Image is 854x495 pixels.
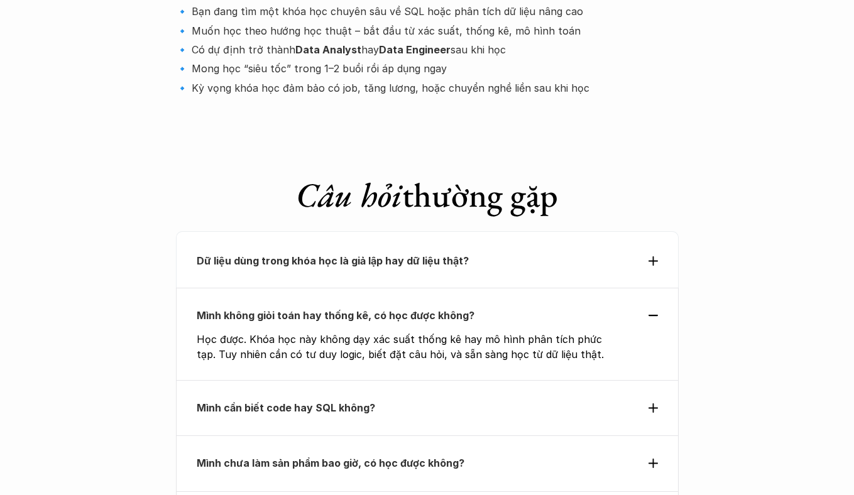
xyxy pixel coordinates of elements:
[197,254,469,267] strong: Dữ liệu dùng trong khóa học là giả lập hay dữ liệu thật?
[176,2,679,97] p: 🔹 Bạn đang tìm một khóa học chuyên sâu về SQL hoặc phân tích dữ liệu nâng cao 🔹 Muốn học theo hướ...
[295,43,361,56] strong: Data Analyst
[197,309,474,322] strong: Mình không giỏi toán hay thống kê, có học được không?
[197,457,464,469] strong: Mình chưa làm sản phẩm bao giờ, có học được không?
[197,401,375,414] strong: Mình cần biết code hay SQL không?
[379,43,451,56] strong: Data Engineer
[296,173,402,217] em: Câu hỏi
[176,175,679,215] h1: thường gặp
[197,332,616,362] p: Học được. Khóa học này không dạy xác suất thống kê hay mô hình phân tích phức tạp. Tuy nhiên cần ...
